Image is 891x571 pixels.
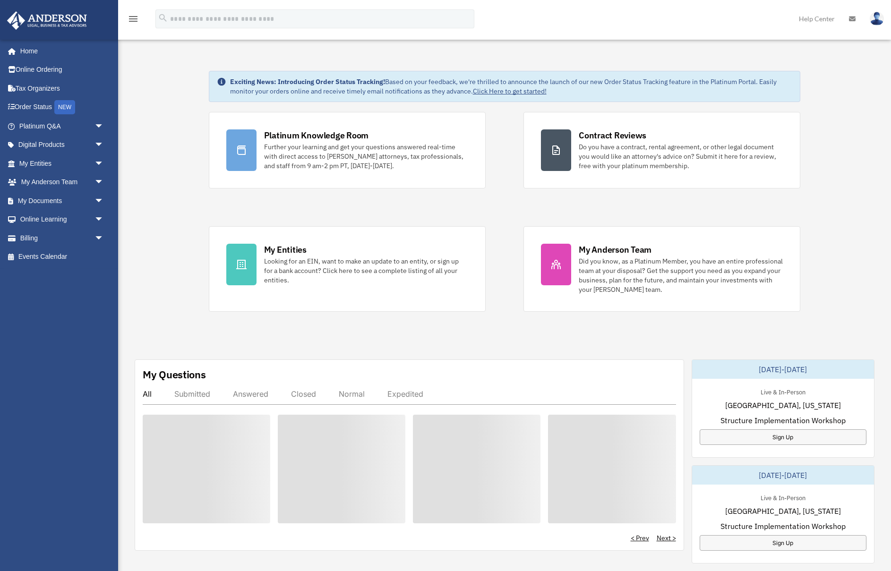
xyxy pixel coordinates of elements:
div: Closed [291,389,316,399]
a: Sign Up [700,535,867,551]
img: Anderson Advisors Platinum Portal [4,11,90,30]
a: Online Ordering [7,60,118,79]
div: My Entities [264,244,307,256]
div: Live & In-Person [753,386,813,396]
span: arrow_drop_down [94,191,113,211]
div: My Questions [143,367,206,382]
div: My Anderson Team [579,244,651,256]
a: Order StatusNEW [7,98,118,117]
a: Sign Up [700,429,867,445]
div: Submitted [174,389,210,399]
i: search [158,13,168,23]
strong: Exciting News: Introducing Order Status Tracking! [230,77,385,86]
div: Answered [233,389,268,399]
div: [DATE]-[DATE] [692,466,874,485]
a: menu [128,17,139,25]
a: My Entitiesarrow_drop_down [7,154,118,173]
i: menu [128,13,139,25]
span: arrow_drop_down [94,117,113,136]
div: Contract Reviews [579,129,646,141]
a: Click Here to get started! [473,87,547,95]
div: Looking for an EIN, want to make an update to an entity, or sign up for a bank account? Click her... [264,256,468,285]
a: Tax Organizers [7,79,118,98]
a: Platinum Q&Aarrow_drop_down [7,117,118,136]
a: Billingarrow_drop_down [7,229,118,247]
span: [GEOGRAPHIC_DATA], [US_STATE] [725,400,841,411]
div: Normal [339,389,365,399]
span: Structure Implementation Workshop [720,520,846,532]
div: Platinum Knowledge Room [264,129,369,141]
a: Platinum Knowledge Room Further your learning and get your questions answered real-time with dire... [209,112,486,188]
div: Live & In-Person [753,492,813,502]
a: My Anderson Team Did you know, as a Platinum Member, you have an entire professional team at your... [523,226,800,312]
a: Digital Productsarrow_drop_down [7,136,118,154]
a: Next > [657,533,676,543]
div: All [143,389,152,399]
a: My Entities Looking for an EIN, want to make an update to an entity, or sign up for a bank accoun... [209,226,486,312]
a: My Documentsarrow_drop_down [7,191,118,210]
a: Home [7,42,113,60]
div: Do you have a contract, rental agreement, or other legal document you would like an attorney's ad... [579,142,783,170]
a: Contract Reviews Do you have a contract, rental agreement, or other legal document you would like... [523,112,800,188]
a: Events Calendar [7,247,118,266]
img: User Pic [870,12,884,26]
div: [DATE]-[DATE] [692,360,874,379]
div: Expedited [387,389,423,399]
span: arrow_drop_down [94,136,113,155]
div: Based on your feedback, we're thrilled to announce the launch of our new Order Status Tracking fe... [230,77,793,96]
span: Structure Implementation Workshop [720,415,846,426]
a: Online Learningarrow_drop_down [7,210,118,229]
a: < Prev [631,533,649,543]
span: arrow_drop_down [94,154,113,173]
div: Did you know, as a Platinum Member, you have an entire professional team at your disposal? Get th... [579,256,783,294]
div: NEW [54,100,75,114]
div: Further your learning and get your questions answered real-time with direct access to [PERSON_NAM... [264,142,468,170]
span: arrow_drop_down [94,173,113,192]
span: [GEOGRAPHIC_DATA], [US_STATE] [725,505,841,517]
a: My Anderson Teamarrow_drop_down [7,173,118,192]
span: arrow_drop_down [94,210,113,230]
span: arrow_drop_down [94,229,113,248]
